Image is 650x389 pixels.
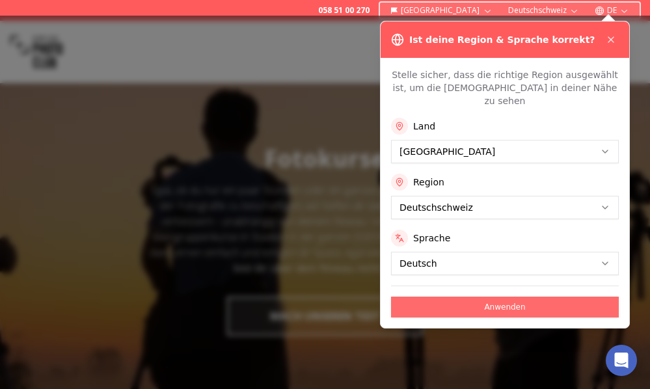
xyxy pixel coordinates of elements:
label: Sprache [413,232,450,245]
label: Region [413,176,444,189]
label: Land [413,120,435,133]
div: Open Intercom Messenger [606,345,637,376]
a: 058 51 00 270 [318,5,370,16]
button: [GEOGRAPHIC_DATA] [385,3,498,18]
button: Deutschschweiz [503,3,584,18]
button: Anwenden [391,297,619,317]
p: Stelle sicher, dass die richtige Region ausgewählt ist, um die [DEMOGRAPHIC_DATA] in deiner Nähe ... [391,68,619,107]
button: DE [589,3,634,18]
h3: Ist deine Region & Sprache korrekt? [409,33,595,46]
